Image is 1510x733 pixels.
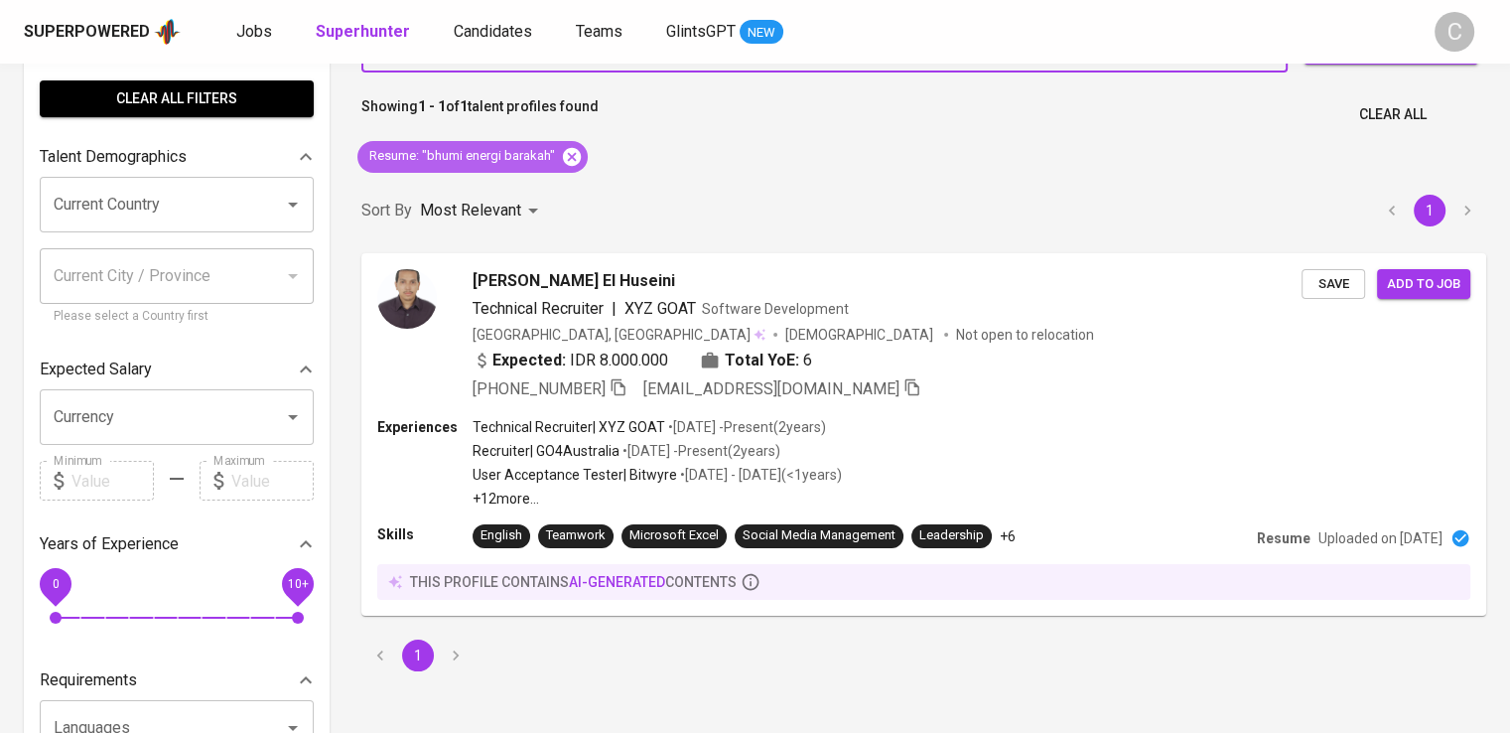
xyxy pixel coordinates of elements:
p: User Acceptance Tester | Bitwyre [473,465,677,485]
p: Resume [1257,528,1310,548]
button: page 1 [402,640,434,671]
p: Talent Demographics [40,145,187,169]
div: Expected Salary [40,350,314,389]
p: Most Relevant [420,199,521,222]
div: Leadership [919,526,984,545]
p: +12 more ... [473,489,842,509]
p: Showing of talent profiles found [361,96,599,133]
img: app logo [154,17,181,47]
p: Please select a Country first [54,307,300,327]
b: Expected: [492,349,566,372]
span: Clear All [1359,102,1427,127]
button: Add to job [1377,269,1470,300]
p: • [DATE] - Present ( 2 years ) [665,417,826,437]
div: C [1435,12,1474,52]
div: Teamwork [546,526,606,545]
a: Superpoweredapp logo [24,17,181,47]
button: Open [279,191,307,219]
p: Experiences [377,417,473,437]
span: | [612,297,617,321]
p: Not open to relocation [956,325,1094,345]
img: c01e95bece7ff5faafc6ed92f0065bbe.jpg [377,269,437,329]
span: Clear All filters [56,86,298,111]
p: Requirements [40,668,137,692]
button: Open [279,403,307,431]
div: IDR 8.000.000 [473,349,668,372]
span: [PERSON_NAME] El Huseini [473,269,675,293]
p: Skills [377,524,473,544]
span: Technical Recruiter [473,299,604,318]
span: Candidates [454,22,532,41]
p: this profile contains contents [410,572,737,592]
span: 10+ [287,577,308,591]
span: NEW [740,23,783,43]
p: Expected Salary [40,358,152,381]
p: Uploaded on [DATE] [1318,528,1442,548]
span: 6 [803,349,812,372]
div: Superpowered [24,21,150,44]
span: [EMAIL_ADDRESS][DOMAIN_NAME] [643,379,899,398]
p: Years of Experience [40,532,179,556]
a: [PERSON_NAME] El HuseiniTechnical Recruiter|XYZ GOATSoftware Development[GEOGRAPHIC_DATA], [GEOGR... [361,253,1486,616]
p: Technical Recruiter | XYZ GOAT [473,417,665,437]
div: Years of Experience [40,524,314,564]
p: • [DATE] - [DATE] ( <1 years ) [677,465,842,485]
b: Superhunter [316,22,410,41]
p: • [DATE] - Present ( 2 years ) [619,441,780,461]
div: Microsoft Excel [629,526,719,545]
button: Save [1302,269,1365,300]
div: Requirements [40,660,314,700]
div: English [480,526,522,545]
b: Total YoE: [725,349,799,372]
span: Save [1311,273,1355,296]
div: Social Media Management [743,526,895,545]
span: [PHONE_NUMBER] [473,379,606,398]
span: XYZ GOAT [624,299,696,318]
button: page 1 [1414,195,1445,226]
span: AI-generated [569,574,665,590]
span: Resume : "bhumi energi barakah" [357,147,567,166]
span: Teams [576,22,622,41]
div: Resume: "bhumi energi barakah" [357,141,588,173]
span: Jobs [236,22,272,41]
button: Clear All filters [40,80,314,117]
div: [GEOGRAPHIC_DATA], [GEOGRAPHIC_DATA] [473,325,765,345]
a: GlintsGPT NEW [666,20,783,45]
a: Candidates [454,20,536,45]
p: +6 [1000,526,1016,546]
span: [DEMOGRAPHIC_DATA] [785,325,936,345]
button: Clear All [1351,96,1435,133]
div: Most Relevant [420,193,545,229]
b: 1 [460,98,468,114]
nav: pagination navigation [361,640,475,671]
input: Value [71,461,154,501]
a: Jobs [236,20,276,45]
a: Superhunter [316,20,414,45]
nav: pagination navigation [1373,195,1486,226]
div: Talent Demographics [40,137,314,177]
a: Teams [576,20,626,45]
span: Software Development [702,301,849,317]
input: Value [231,461,314,501]
span: GlintsGPT [666,22,736,41]
span: Add to job [1387,273,1460,296]
span: 0 [52,577,59,591]
p: Recruiter | GO4Australia [473,441,619,461]
p: Sort By [361,199,412,222]
b: 1 - 1 [418,98,446,114]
